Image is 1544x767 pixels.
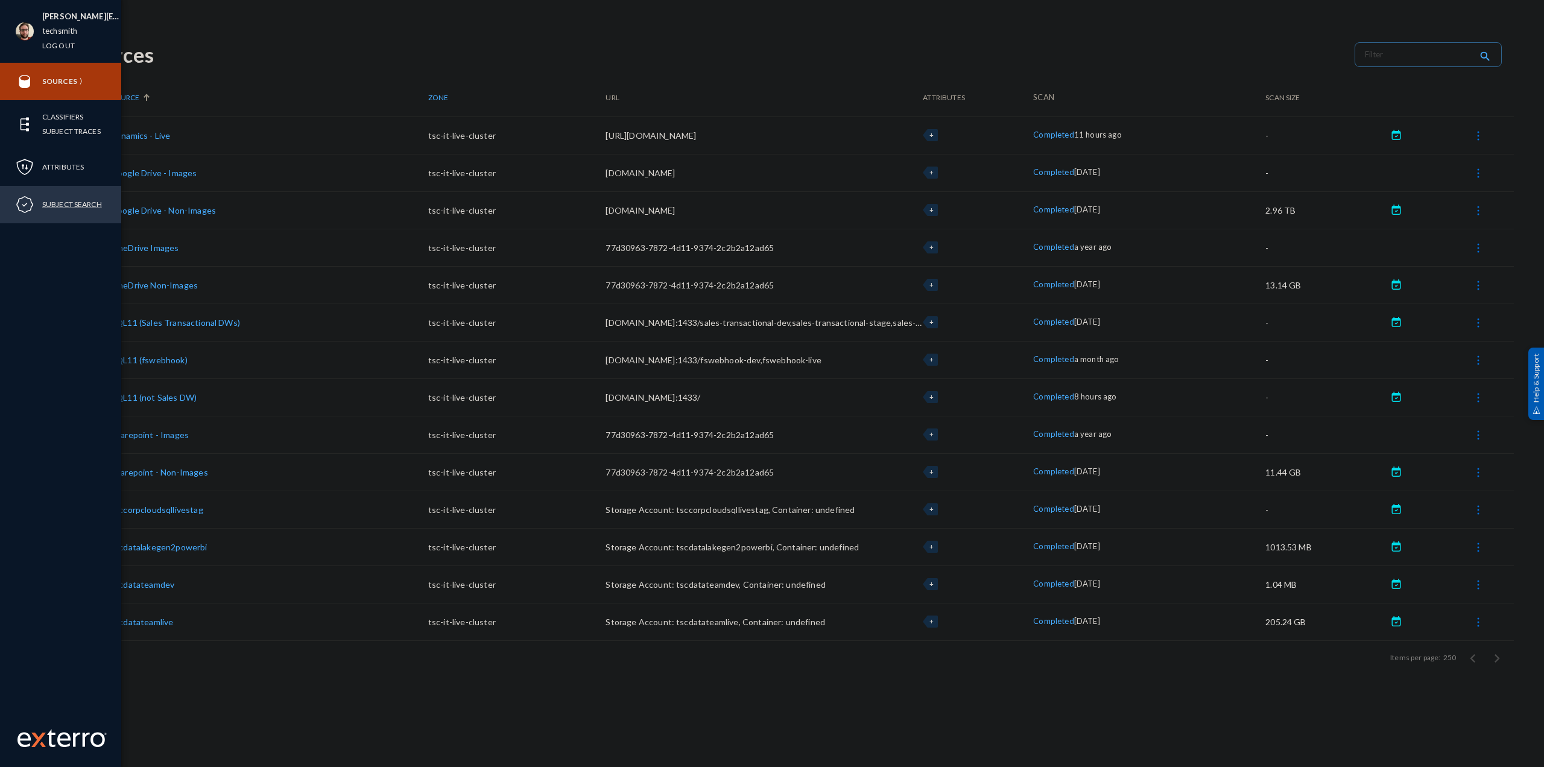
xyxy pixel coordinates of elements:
[929,131,934,139] span: +
[1074,504,1100,514] span: [DATE]
[1472,392,1484,404] img: icon-more.svg
[929,617,934,625] span: +
[16,158,34,176] img: icon-policies.svg
[428,341,606,378] td: tsc-it-live-cluster
[1265,93,1300,102] span: Scan Size
[428,229,606,266] td: tsc-it-live-cluster
[929,281,934,288] span: +
[1033,354,1074,364] span: Completed
[111,579,174,590] a: tscdatateamdev
[1533,406,1540,414] img: help_support.svg
[80,42,1343,67] div: Sources
[428,116,606,154] td: tsc-it-live-cluster
[1265,266,1387,304] td: 13.14 GB
[42,39,75,53] a: Log out
[111,355,188,365] a: SQL11 (fswebhook)
[1074,466,1100,476] span: [DATE]
[428,416,606,453] td: tsc-it-live-cluster
[428,304,606,341] td: tsc-it-live-cluster
[428,528,606,565] td: tsc-it-live-cluster
[606,205,675,215] span: [DOMAIN_NAME]
[42,24,77,38] a: techsmith
[606,579,825,590] span: Storage Account: tscdatateamdev, Container: undefined
[1472,354,1484,366] img: icon-more.svg
[923,93,965,102] span: Attributes
[1472,205,1484,217] img: icon-more.svg
[1528,347,1544,419] div: Help & Support
[111,467,208,477] a: Sharepoint - Non-Images
[606,317,982,328] span: [DOMAIN_NAME]:1433/sales-transactional-dev,sales-transactional-stage,sales-transactional-live
[111,542,207,552] a: tscdatalakegen2powerbi
[42,74,77,88] a: Sources
[1472,429,1484,441] img: icon-more.svg
[1472,279,1484,291] img: icon-more.svg
[1074,541,1100,551] span: [DATE]
[1265,154,1387,191] td: -
[111,430,189,440] a: Sharepoint - Images
[111,504,203,515] a: tsccorpcloudsqllivestag
[1265,116,1387,154] td: -
[606,392,700,403] span: [DOMAIN_NAME]:1433/
[1485,646,1509,670] button: Next page
[929,505,934,513] span: +
[1074,205,1100,214] span: [DATE]
[929,318,934,326] span: +
[1265,416,1387,453] td: -
[929,393,934,401] span: +
[1265,229,1387,266] td: -
[1074,167,1100,177] span: [DATE]
[428,603,606,640] td: tsc-it-live-cluster
[1472,466,1484,479] img: icon-more.svg
[16,196,34,214] img: icon-compliance.svg
[606,430,774,440] span: 77d30963-7872-4d11-9374-2c2b2a12ad65
[929,468,934,476] span: +
[1033,205,1074,214] span: Completed
[1265,304,1387,341] td: -
[606,93,619,102] span: URL
[111,168,197,178] a: Google Drive - Images
[1472,504,1484,516] img: icon-more.svg
[42,110,83,124] a: Classifiers
[1074,279,1100,289] span: [DATE]
[1074,317,1100,326] span: [DATE]
[1033,392,1074,401] span: Completed
[1472,541,1484,553] img: icon-more.svg
[1033,242,1074,252] span: Completed
[929,355,934,363] span: +
[1472,579,1484,591] img: icon-more.svg
[42,10,121,24] li: [PERSON_NAME][EMAIL_ADDRESS][DOMAIN_NAME]
[1265,453,1387,491] td: 11.44 GB
[606,130,696,141] span: [URL][DOMAIN_NAME]
[428,378,606,416] td: tsc-it-live-cluster
[111,317,240,328] a: SQL11 (Sales Transactional DWs)
[16,115,34,133] img: icon-elements.svg
[1074,130,1122,139] span: 11 hours ago
[1472,317,1484,329] img: icon-more.svg
[1265,528,1387,565] td: 1013.53 MB
[111,280,198,290] a: OneDrive Non-Images
[1033,279,1074,289] span: Completed
[428,191,606,229] td: tsc-it-live-cluster
[111,93,139,102] span: Source
[111,205,216,215] a: Google Drive - Non-Images
[606,280,774,290] span: 77d30963-7872-4d11-9374-2c2b2a12ad65
[1472,167,1484,179] img: icon-more.svg
[929,243,934,251] span: +
[428,565,606,603] td: tsc-it-live-cluster
[606,542,859,552] span: Storage Account: tscdatalakegen2powerbi, Container: undefined
[1033,504,1074,514] span: Completed
[1033,317,1074,326] span: Completed
[1033,92,1054,102] span: Scan
[1390,652,1440,663] div: Items per page:
[1033,130,1074,139] span: Completed
[16,22,34,40] img: 4ef91cf57f1b271062fbd3b442c6b465
[606,168,675,178] span: [DOMAIN_NAME]
[111,392,197,403] a: SQL11 (not Sales DW)
[1074,429,1112,439] span: a year ago
[1033,579,1074,588] span: Completed
[42,160,84,174] a: Attributes
[1472,130,1484,142] img: icon-more.svg
[1033,466,1074,476] span: Completed
[31,733,46,747] img: exterro-logo.svg
[1033,429,1074,439] span: Completed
